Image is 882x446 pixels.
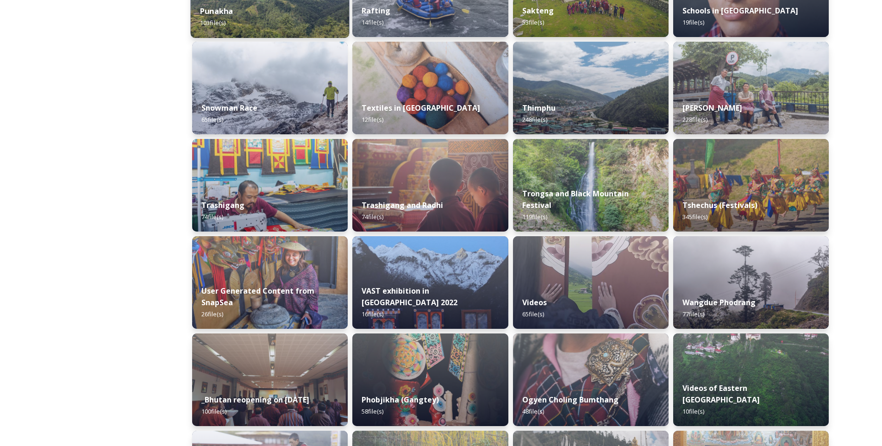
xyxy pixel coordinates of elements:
[513,333,669,426] img: Ogyen%2520Choling%2520by%2520Matt%2520Dutile5.jpg
[522,18,544,26] span: 53 file(s)
[682,213,707,221] span: 345 file(s)
[513,236,669,329] img: Textile.jpg
[201,286,314,308] strong: User Generated Content from SnapSea
[682,200,757,210] strong: Tshechus (Festivals)
[362,395,439,405] strong: Phobjikha (Gangtey)
[513,42,669,134] img: Thimphu%2520190723%2520by%2520Amp%2520Sripimanwat-43.jpg
[201,395,309,405] strong: _Bhutan reopening on [DATE]
[192,236,348,329] img: 0FDA4458-C9AB-4E2F-82A6-9DC136F7AE71.jpeg
[362,6,390,16] strong: Rafting
[682,297,756,308] strong: Wangdue Phodrang
[362,115,383,124] span: 12 file(s)
[201,200,244,210] strong: Trashigang
[682,18,704,26] span: 19 file(s)
[522,297,547,308] strong: Videos
[682,115,707,124] span: 228 file(s)
[362,310,383,318] span: 16 file(s)
[192,42,348,134] img: Snowman%2520Race41.jpg
[513,139,669,232] img: 2022-10-01%252018.12.56.jpg
[522,103,556,113] strong: Thimphu
[352,139,508,232] img: Trashigang%2520and%2520Rangjung%2520060723%2520by%2520Amp%2520Sripimanwat-32.jpg
[682,407,704,415] span: 10 file(s)
[522,213,547,221] span: 119 file(s)
[200,6,233,16] strong: Punakha
[201,407,226,415] span: 100 file(s)
[201,115,223,124] span: 65 file(s)
[522,115,547,124] span: 248 file(s)
[522,310,544,318] span: 65 file(s)
[192,139,348,232] img: Trashigang%2520and%2520Rangjung%2520060723%2520by%2520Amp%2520Sripimanwat-66.jpg
[200,19,225,27] span: 103 file(s)
[682,310,704,318] span: 77 file(s)
[673,236,829,329] img: 2022-10-01%252016.15.46.jpg
[682,6,798,16] strong: Schools in [GEOGRAPHIC_DATA]
[362,286,457,308] strong: VAST exhibition in [GEOGRAPHIC_DATA] 2022
[682,383,760,405] strong: Videos of Eastern [GEOGRAPHIC_DATA]
[352,42,508,134] img: _SCH9806.jpg
[362,103,480,113] strong: Textiles in [GEOGRAPHIC_DATA]
[673,42,829,134] img: Trashi%2520Yangtse%2520090723%2520by%2520Amp%2520Sripimanwat-187.jpg
[362,18,383,26] span: 14 file(s)
[352,333,508,426] img: Phobjika%2520by%2520Matt%2520Dutile2.jpg
[673,139,829,232] img: Dechenphu%2520Festival14.jpg
[682,103,742,113] strong: [PERSON_NAME]
[362,407,383,415] span: 58 file(s)
[201,103,257,113] strong: Snowman Race
[522,395,619,405] strong: Ogyen Choling Bumthang
[362,200,443,210] strong: Trashigang and Radhi
[522,188,629,210] strong: Trongsa and Black Mountain Festival
[362,213,383,221] span: 74 file(s)
[201,213,223,221] span: 74 file(s)
[201,310,223,318] span: 26 file(s)
[522,6,554,16] strong: Sakteng
[192,333,348,426] img: DSC00319.jpg
[352,236,508,329] img: VAST%2520Bhutan%2520art%2520exhibition%2520in%2520Brussels3.jpg
[522,407,544,415] span: 48 file(s)
[673,333,829,426] img: East%2520Bhutan%2520-%2520Khoma%25204K%2520Color%2520Graded.jpg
